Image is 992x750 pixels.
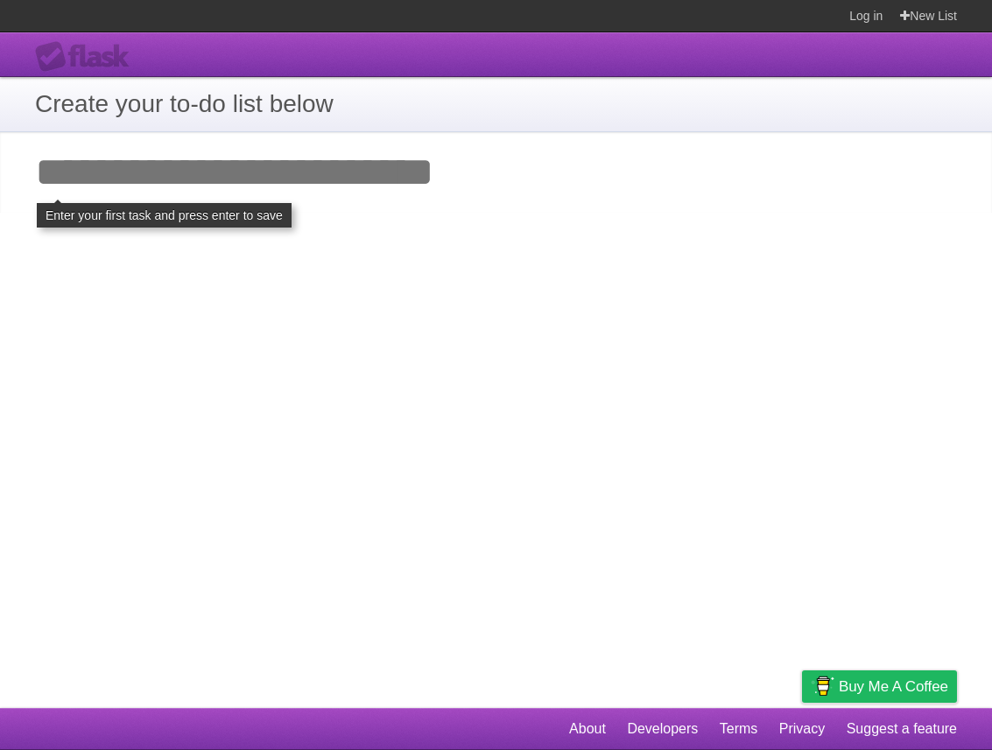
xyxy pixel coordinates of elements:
a: Developers [627,712,698,746]
h1: Create your to-do list below [35,86,957,123]
a: Suggest a feature [847,712,957,746]
img: Buy me a coffee [811,671,834,701]
a: Privacy [779,712,825,746]
a: Buy me a coffee [802,670,957,703]
span: Buy me a coffee [839,671,948,702]
a: Terms [720,712,758,746]
a: About [569,712,606,746]
div: Flask [35,41,140,73]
